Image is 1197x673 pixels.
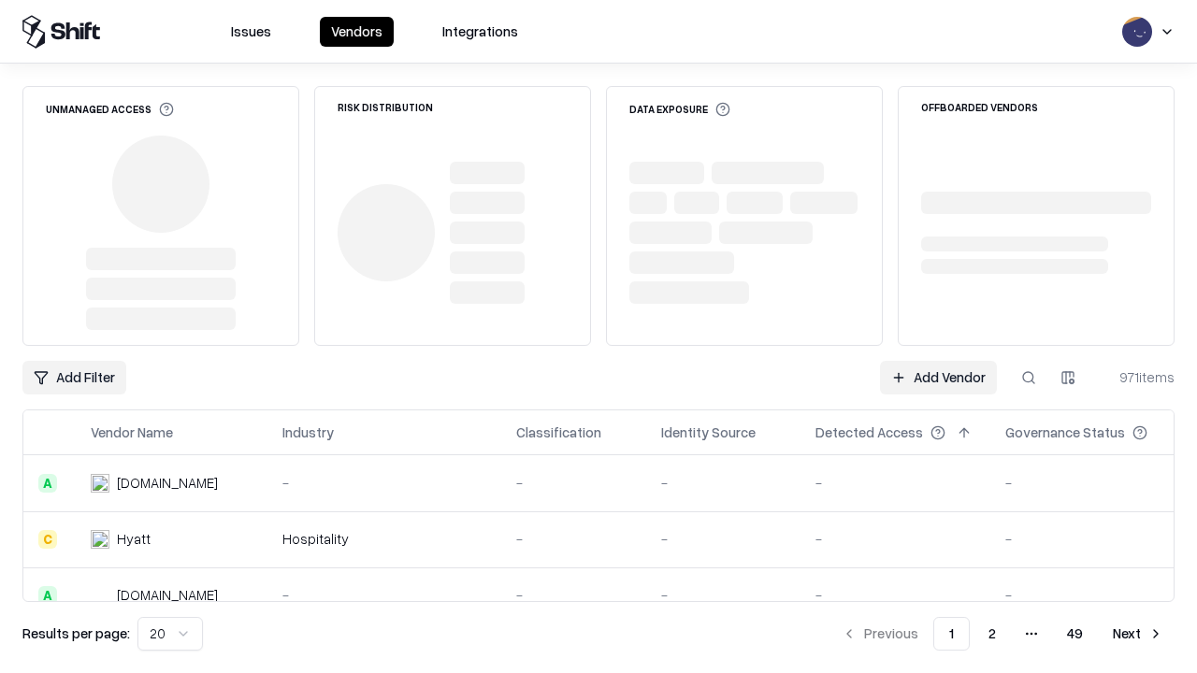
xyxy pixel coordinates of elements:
nav: pagination [830,617,1175,651]
div: Detected Access [815,422,923,442]
div: Risk Distribution [338,102,433,112]
div: - [1005,473,1177,493]
div: - [661,473,786,493]
div: Governance Status [1005,422,1125,442]
div: - [815,473,975,493]
div: A [38,586,57,605]
div: Vendor Name [91,422,173,442]
div: - [516,473,631,493]
button: Vendors [320,17,394,47]
button: Issues [220,17,282,47]
div: Hyatt [117,529,151,549]
img: primesec.co.il [91,586,109,605]
div: Hospitality [282,529,486,549]
button: Next [1102,617,1175,651]
div: - [815,529,975,549]
div: - [815,585,975,605]
div: C [38,530,57,549]
p: Results per page: [22,623,130,643]
div: [DOMAIN_NAME] [117,473,218,493]
div: 971 items [1100,367,1175,387]
button: Add Filter [22,361,126,394]
button: Integrations [431,17,529,47]
button: 2 [973,617,1011,651]
img: Hyatt [91,530,109,549]
div: - [661,529,786,549]
div: A [38,474,57,493]
div: Data Exposure [629,102,730,117]
div: [DOMAIN_NAME] [117,585,218,605]
div: - [661,585,786,605]
div: - [1005,529,1177,549]
div: Classification [516,422,601,442]
div: - [516,585,631,605]
button: 49 [1052,617,1098,651]
button: 1 [933,617,970,651]
a: Add Vendor [880,361,997,394]
div: - [282,473,486,493]
div: - [516,529,631,549]
div: Unmanaged Access [46,102,174,117]
div: - [282,585,486,605]
div: Industry [282,422,334,442]
div: Identity Source [661,422,756,442]
div: - [1005,585,1177,605]
img: intrado.com [91,474,109,493]
div: Offboarded Vendors [921,102,1038,112]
